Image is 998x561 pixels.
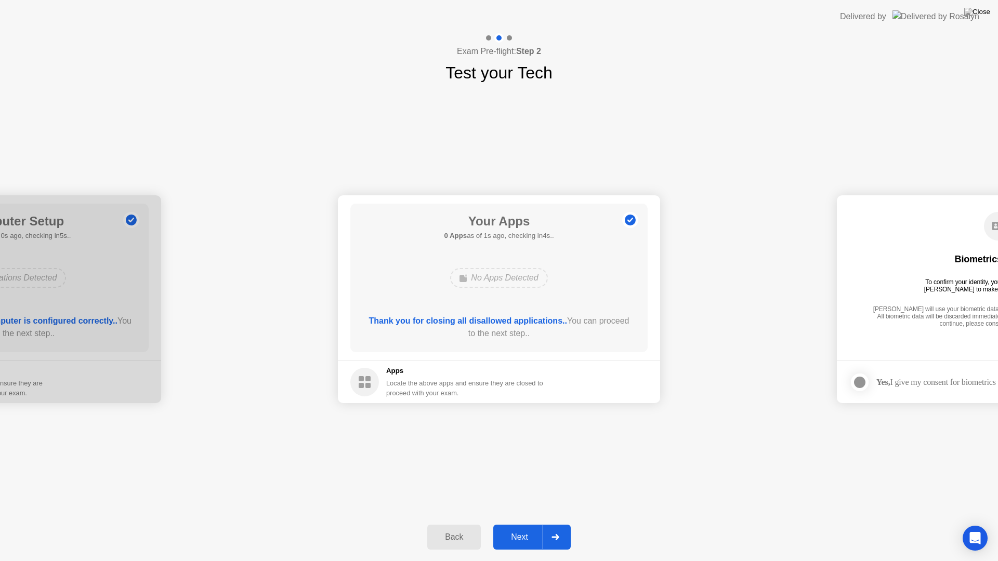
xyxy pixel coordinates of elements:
[840,10,886,23] div: Delivered by
[386,378,544,398] div: Locate the above apps and ensure they are closed to proceed with your exam.
[493,525,571,550] button: Next
[427,525,481,550] button: Back
[892,10,979,22] img: Delivered by Rosalyn
[876,378,890,386] strong: Yes,
[444,231,554,241] h5: as of 1s ago, checking in4s..
[450,268,547,288] div: No Apps Detected
[516,47,541,56] b: Step 2
[369,316,567,325] b: Thank you for closing all disallowed applications..
[457,45,541,58] h4: Exam Pre-flight:
[445,60,553,85] h1: Test your Tech
[386,366,544,376] h5: Apps
[365,315,633,340] div: You can proceed to the next step..
[496,532,543,542] div: Next
[444,212,554,231] h1: Your Apps
[444,232,467,239] b: 0 Apps
[430,532,478,542] div: Back
[964,8,990,16] img: Close
[963,526,988,551] div: Open Intercom Messenger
